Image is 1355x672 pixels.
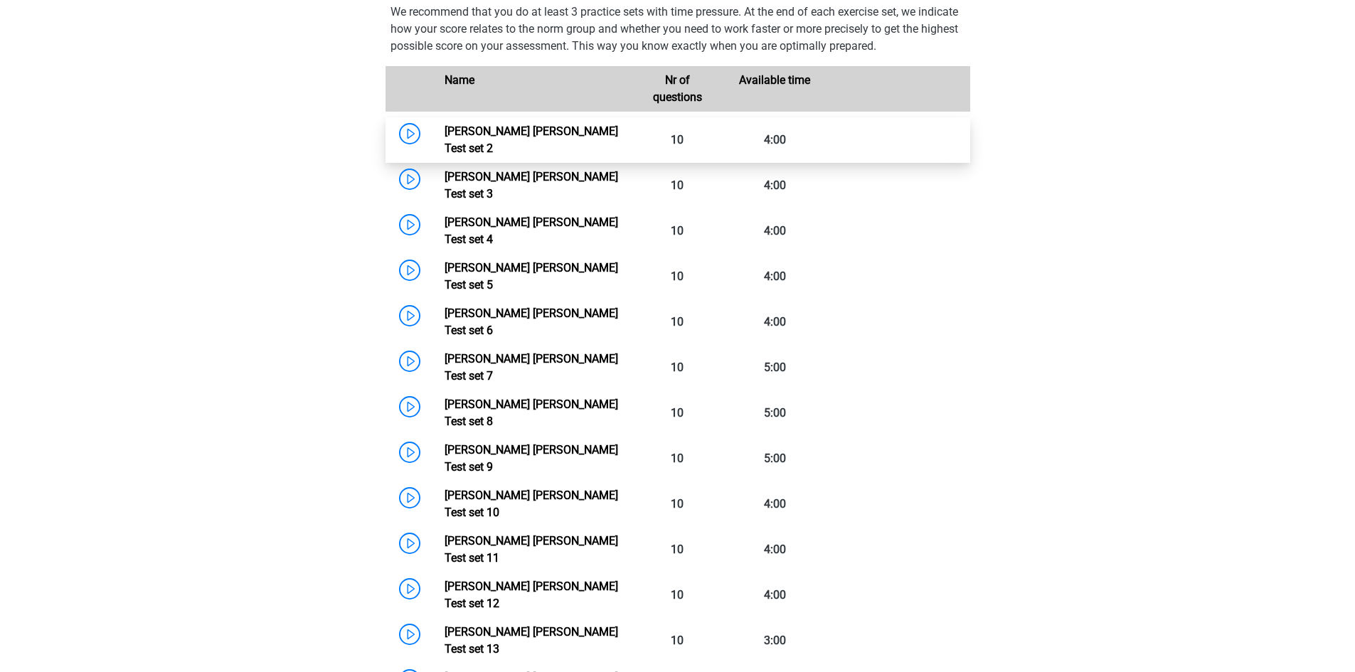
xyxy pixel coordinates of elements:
[726,72,824,106] div: Available time
[445,580,618,610] a: [PERSON_NAME] [PERSON_NAME] Test set 12
[445,489,618,519] a: [PERSON_NAME] [PERSON_NAME] Test set 10
[445,625,618,656] a: [PERSON_NAME] [PERSON_NAME] Test set 13
[390,4,965,55] p: We recommend that you do at least 3 practice sets with time pressure. At the end of each exercise...
[445,443,618,474] a: [PERSON_NAME] [PERSON_NAME] Test set 9
[434,72,629,106] div: Name
[445,306,618,337] a: [PERSON_NAME] [PERSON_NAME] Test set 6
[445,215,618,246] a: [PERSON_NAME] [PERSON_NAME] Test set 4
[445,352,618,383] a: [PERSON_NAME] [PERSON_NAME] Test set 7
[445,170,618,201] a: [PERSON_NAME] [PERSON_NAME] Test set 3
[445,261,618,292] a: [PERSON_NAME] [PERSON_NAME] Test set 5
[445,534,618,565] a: [PERSON_NAME] [PERSON_NAME] Test set 11
[445,398,618,428] a: [PERSON_NAME] [PERSON_NAME] Test set 8
[445,124,618,155] a: [PERSON_NAME] [PERSON_NAME] Test set 2
[629,72,726,106] div: Nr of questions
